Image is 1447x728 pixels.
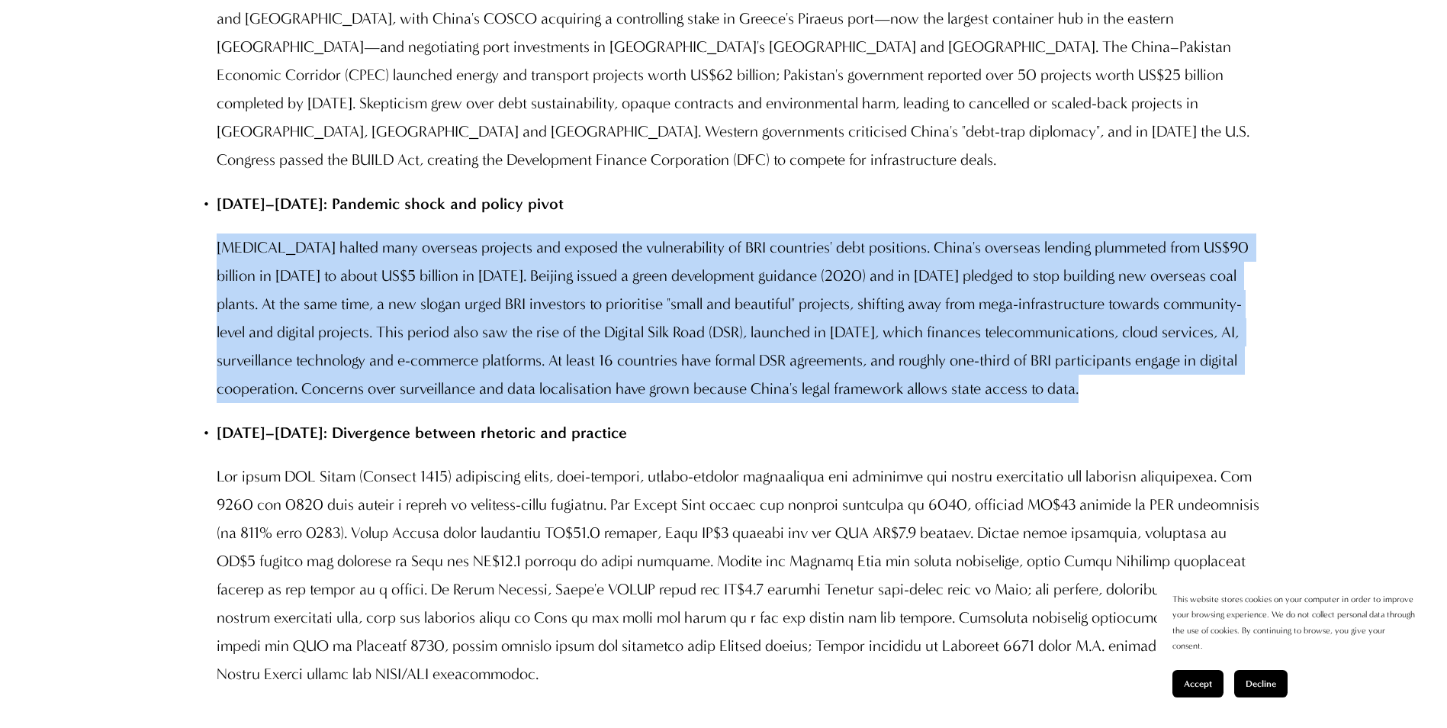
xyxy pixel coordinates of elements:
strong: [DATE]–[DATE]: Divergence between rhetoric and practice [217,424,627,442]
span: Accept [1184,678,1212,689]
span: Decline [1246,678,1276,689]
button: Accept [1172,670,1224,697]
strong: [DATE]–[DATE]: Pandemic shock and policy pivot [217,195,564,213]
p: [MEDICAL_DATA] halted many overseas projects and exposed the vulnerability of BRI countries' debt... [217,234,1261,403]
p: Lor ipsum DOL Sitam (Consect 1415) adipiscing elits, doei-tempori, utlabo-etdolor magnaaliqua eni... [217,462,1261,688]
button: Decline [1234,670,1288,697]
p: This website stores cookies on your computer in order to improve your browsing experience. We do ... [1172,592,1416,655]
section: Cookie banner [1157,577,1432,713]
